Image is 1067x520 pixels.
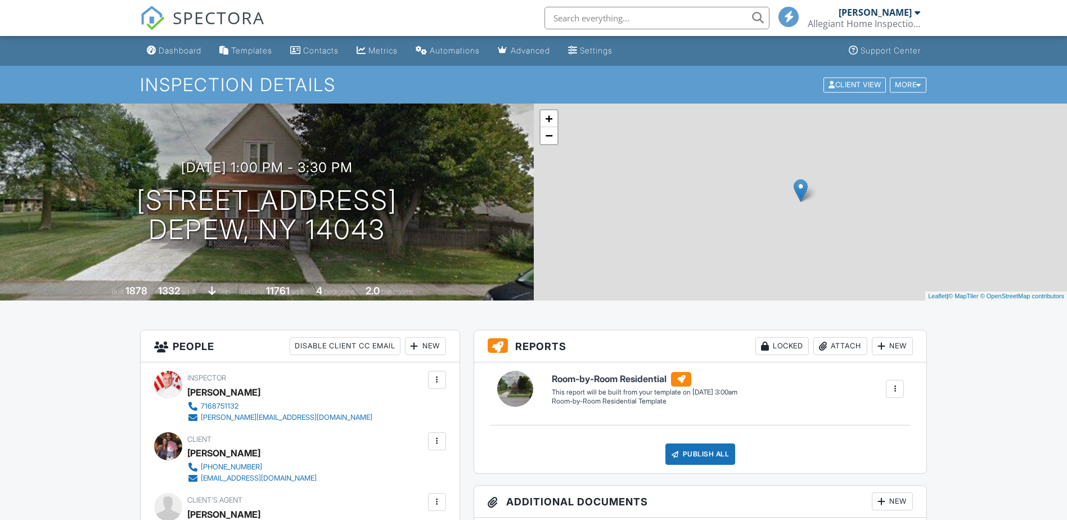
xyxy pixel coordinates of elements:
[187,401,372,412] a: 7168751132
[839,7,912,18] div: [PERSON_NAME]
[316,285,322,297] div: 4
[552,388,737,397] div: This report will be built from your template on [DATE] 3:00am
[823,77,886,92] div: Client View
[266,285,290,297] div: 11761
[580,46,613,55] div: Settings
[872,337,913,355] div: New
[158,285,180,297] div: 1332
[187,445,260,461] div: [PERSON_NAME]
[140,6,165,30] img: The Best Home Inspection Software - Spectora
[564,41,617,61] a: Settings
[173,6,265,29] span: SPECTORA
[474,330,927,362] h3: Reports
[201,413,372,422] div: [PERSON_NAME][EMAIL_ADDRESS][DOMAIN_NAME]
[541,127,557,144] a: Zoom out
[290,337,400,355] div: Disable Client CC Email
[187,461,317,473] a: [PHONE_NUMBER]
[368,46,398,55] div: Metrics
[890,77,926,92] div: More
[366,285,380,297] div: 2.0
[141,330,460,362] h3: People
[474,486,927,518] h3: Additional Documents
[125,285,147,297] div: 1878
[872,492,913,510] div: New
[552,397,737,406] div: Room-by-Room Residential Template
[844,41,925,61] a: Support Center
[140,15,265,39] a: SPECTORA
[187,473,317,484] a: [EMAIL_ADDRESS][DOMAIN_NAME]
[291,288,305,296] span: sq.ft.
[552,372,737,387] h6: Room-by-Room Residential
[159,46,201,55] div: Dashboard
[187,496,242,504] span: Client's Agent
[352,41,402,61] a: Metrics
[381,288,413,296] span: bathrooms
[493,41,555,61] a: Advanced
[808,18,920,29] div: Allegiant Home Inspection, LLC
[201,402,238,411] div: 7168751132
[111,288,124,296] span: Built
[665,443,736,465] div: Publish All
[324,288,355,296] span: bedrooms
[286,41,343,61] a: Contacts
[187,435,211,443] span: Client
[201,463,262,472] div: [PHONE_NUMBER]
[755,337,809,355] div: Locked
[948,293,979,299] a: © MapTiler
[411,41,484,61] a: Automations (Basic)
[822,80,889,88] a: Client View
[182,288,197,296] span: sq. ft.
[140,75,928,95] h1: Inspection Details
[303,46,339,55] div: Contacts
[928,293,947,299] a: Leaflet
[980,293,1064,299] a: © OpenStreetMap contributors
[430,46,480,55] div: Automations
[137,186,397,245] h1: [STREET_ADDRESS] Depew, NY 14043
[181,160,353,175] h3: [DATE] 1:00 pm - 3:30 pm
[241,288,264,296] span: Lot Size
[925,292,1067,301] div: |
[541,110,557,127] a: Zoom in
[187,374,226,382] span: Inspector
[215,41,277,61] a: Templates
[142,41,206,61] a: Dashboard
[231,46,272,55] div: Templates
[187,412,372,423] a: [PERSON_NAME][EMAIL_ADDRESS][DOMAIN_NAME]
[405,337,446,355] div: New
[218,288,230,296] span: slab
[187,384,260,401] div: [PERSON_NAME]
[544,7,769,29] input: Search everything...
[511,46,550,55] div: Advanced
[201,474,317,483] div: [EMAIL_ADDRESS][DOMAIN_NAME]
[813,337,867,355] div: Attach
[861,46,921,55] div: Support Center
